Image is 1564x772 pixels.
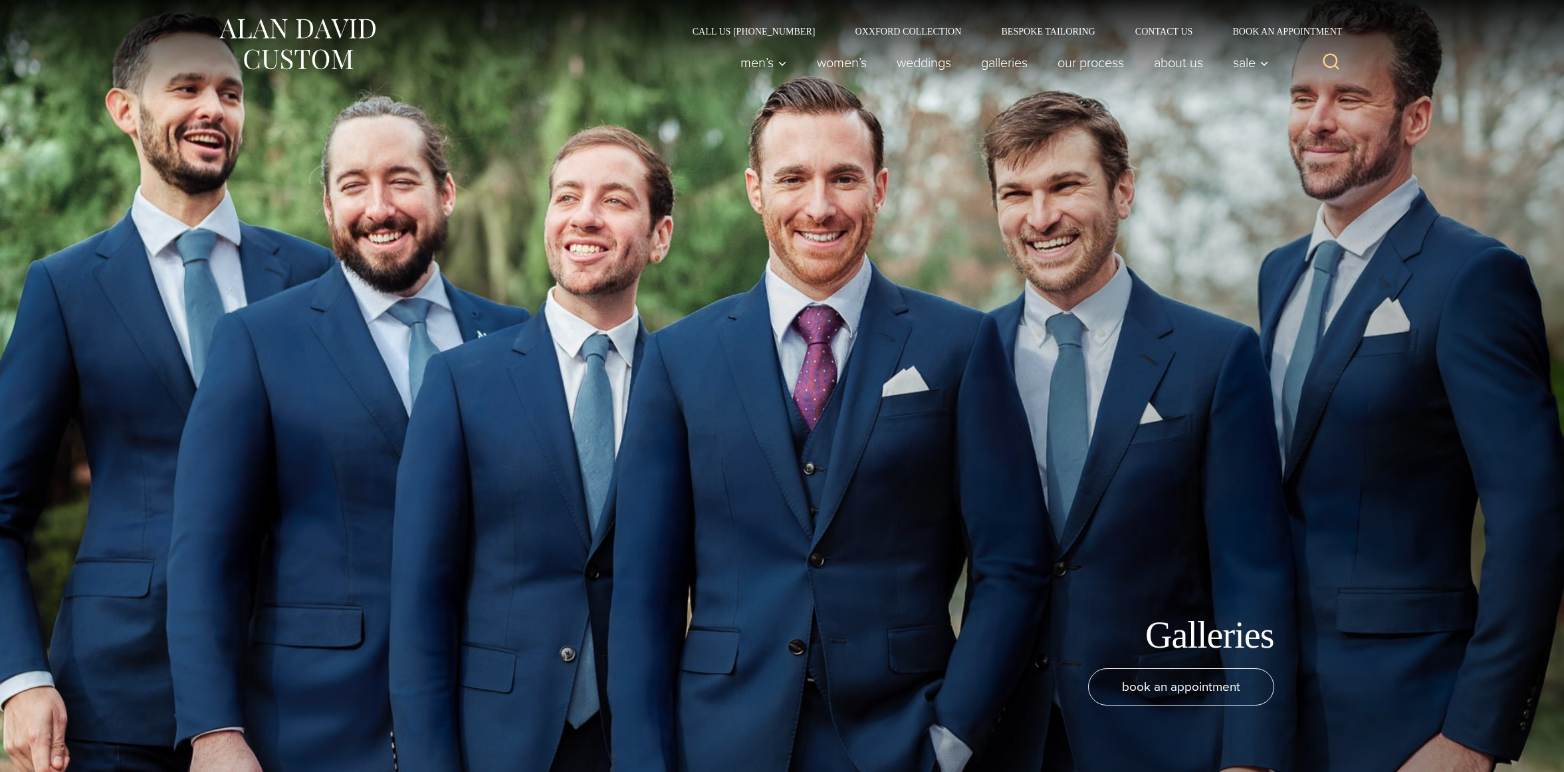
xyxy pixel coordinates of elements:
[966,49,1042,76] a: Galleries
[881,49,966,76] a: weddings
[1139,49,1218,76] a: About Us
[1122,677,1240,696] span: book an appointment
[725,49,1276,76] nav: Primary Navigation
[981,27,1115,36] a: Bespoke Tailoring
[1233,56,1269,69] span: Sale
[1115,27,1213,36] a: Contact Us
[1145,613,1274,658] h1: Galleries
[217,15,377,74] img: Alan David Custom
[1315,47,1347,78] button: View Search Form
[1042,49,1139,76] a: Our Process
[802,49,881,76] a: Women’s
[1088,668,1274,706] a: book an appointment
[673,27,1347,36] nav: Secondary Navigation
[1212,27,1347,36] a: Book an Appointment
[673,27,836,36] a: Call Us [PHONE_NUMBER]
[740,56,787,69] span: Men’s
[835,27,981,36] a: Oxxford Collection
